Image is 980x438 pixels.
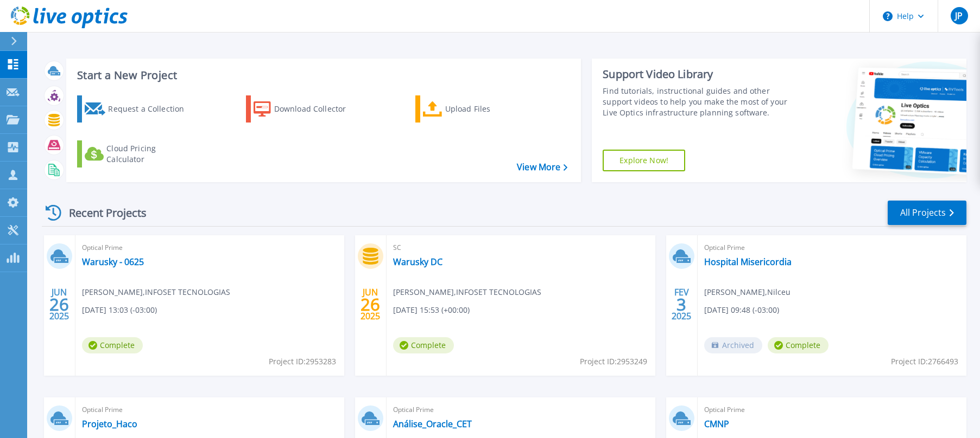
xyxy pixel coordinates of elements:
span: Archived [704,337,762,353]
div: Request a Collection [108,98,195,120]
div: Support Video Library [603,67,793,81]
span: Optical Prime [393,404,649,416]
a: Warusky DC [393,256,442,267]
span: Optical Prime [704,242,960,254]
div: JUN 2025 [49,285,69,324]
span: 3 [676,300,686,309]
span: [DATE] 15:53 (+00:00) [393,304,470,316]
div: Download Collector [274,98,361,120]
span: [PERSON_NAME] , INFOSET TECNOLOGIAS [82,286,230,298]
a: Projeto_Haco [82,418,137,429]
span: Optical Prime [704,404,960,416]
a: Request a Collection [77,95,198,123]
span: [DATE] 13:03 (-03:00) [82,304,157,316]
a: Cloud Pricing Calculator [77,140,198,168]
span: JP [955,11,963,20]
a: Explore Now! [603,150,685,171]
a: Hospital Misericordia [704,256,792,267]
a: Upload Files [415,95,536,123]
h3: Start a New Project [77,69,567,81]
span: Complete [768,337,829,353]
div: JUN 2025 [360,285,381,324]
span: 26 [49,300,69,309]
div: Recent Projects [42,199,161,226]
div: FEV 2025 [671,285,692,324]
a: All Projects [888,201,966,225]
div: Upload Files [445,98,532,120]
span: Project ID: 2953283 [269,356,336,368]
span: [DATE] 09:48 (-03:00) [704,304,779,316]
span: Optical Prime [82,242,338,254]
a: View More [517,162,567,172]
a: Análise_Oracle_CET [393,418,472,429]
a: Download Collector [246,95,367,123]
a: CMNP [704,418,729,429]
a: Warusky - 0625 [82,256,144,267]
span: 26 [361,300,380,309]
span: [PERSON_NAME] , INFOSET TECNOLOGIAS [393,286,541,298]
span: [PERSON_NAME] , Nilceu [704,286,791,298]
span: SC [393,242,649,254]
div: Cloud Pricing Calculator [106,143,193,165]
span: Project ID: 2953249 [580,356,647,368]
span: Complete [393,337,454,353]
div: Find tutorials, instructional guides and other support videos to help you make the most of your L... [603,86,793,118]
span: Project ID: 2766493 [891,356,958,368]
span: Complete [82,337,143,353]
span: Optical Prime [82,404,338,416]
